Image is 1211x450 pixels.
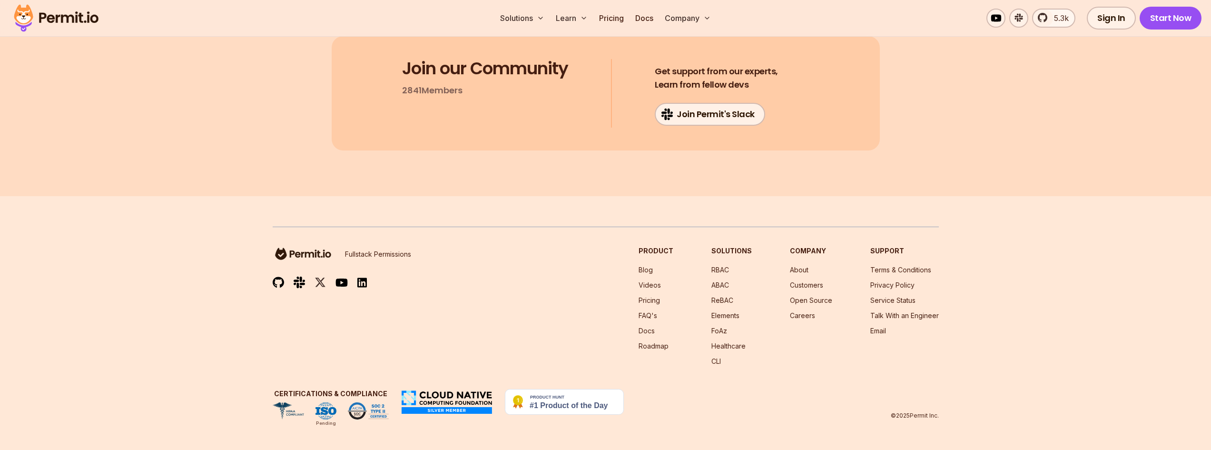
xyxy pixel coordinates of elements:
[273,246,334,261] img: logo
[639,327,655,335] a: Docs
[870,266,931,274] a: Terms & Conditions
[595,9,628,28] a: Pricing
[631,9,657,28] a: Docs
[496,9,548,28] button: Solutions
[315,402,336,420] img: ISO
[357,277,367,288] img: linkedin
[661,9,715,28] button: Company
[316,420,336,427] div: Pending
[639,281,661,289] a: Videos
[790,311,815,320] a: Careers
[345,250,411,259] p: Fullstack Permissions
[639,246,673,256] h3: Product
[639,311,657,320] a: FAQ's
[655,65,778,78] span: Get support from our experts,
[891,412,939,420] p: © 2025 Permit Inc.
[870,327,886,335] a: Email
[711,311,739,320] a: Elements
[273,402,304,420] img: HIPAA
[790,296,832,304] a: Open Source
[552,9,591,28] button: Learn
[870,296,916,304] a: Service Status
[790,281,823,289] a: Customers
[315,277,326,289] img: twitter
[402,84,463,97] p: 2841 Members
[870,246,939,256] h3: Support
[870,281,915,289] a: Privacy Policy
[505,389,624,415] img: Permit.io - Never build permissions again | Product Hunt
[711,342,746,350] a: Healthcare
[711,357,721,365] a: CLI
[639,266,653,274] a: Blog
[10,2,103,34] img: Permit logo
[655,65,778,91] h4: Learn from fellow devs
[1087,7,1136,30] a: Sign In
[335,277,348,288] img: youtube
[655,103,765,126] a: Join Permit's Slack
[711,246,752,256] h3: Solutions
[402,59,568,78] h3: Join our Community
[1032,9,1075,28] a: 5.3k
[1048,12,1069,24] span: 5.3k
[294,276,305,289] img: slack
[711,266,729,274] a: RBAC
[711,281,729,289] a: ABAC
[639,342,669,350] a: Roadmap
[348,402,389,420] img: SOC
[273,277,284,289] img: github
[790,266,808,274] a: About
[870,311,939,320] a: Talk With an Engineer
[711,296,733,304] a: ReBAC
[790,246,832,256] h3: Company
[1140,7,1202,30] a: Start Now
[711,327,727,335] a: FoAz
[273,389,389,399] h3: Certifications & Compliance
[639,296,660,304] a: Pricing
